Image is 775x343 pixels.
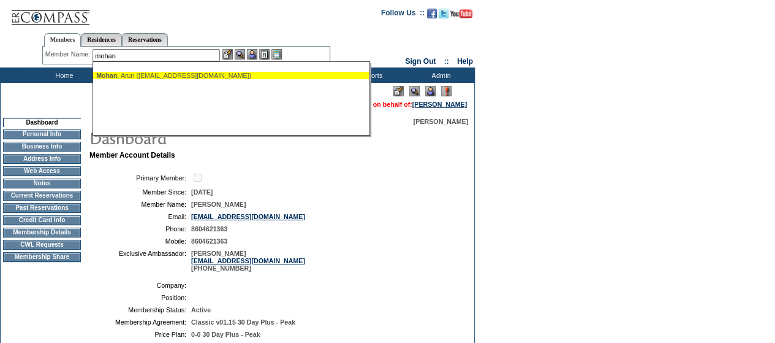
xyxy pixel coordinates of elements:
[235,49,245,60] img: View
[44,33,81,47] a: Members
[425,86,436,96] img: Impersonate
[94,250,186,272] td: Exclusive Ambassador:
[3,129,81,139] td: Personal Info
[271,49,282,60] img: b_calculator.gif
[45,49,93,60] div: Member Name:
[89,151,175,160] b: Member Account Details
[412,101,467,108] a: [PERSON_NAME]
[222,49,233,60] img: b_edit.gif
[3,215,81,225] td: Credit Card Info
[191,225,227,233] span: 8604621363
[94,213,186,220] td: Email:
[404,67,475,83] td: Admin
[3,240,81,250] td: CWL Requests
[191,188,213,196] span: [DATE]
[3,252,81,262] td: Membership Share
[28,67,98,83] td: Home
[191,306,211,314] span: Active
[405,57,436,66] a: Sign Out
[94,306,186,314] td: Membership Status:
[122,33,168,46] a: Reservations
[94,282,186,289] td: Company:
[3,118,81,127] td: Dashboard
[427,9,437,18] img: Become our fan on Facebook
[3,228,81,237] td: Membership Details
[94,188,186,196] td: Member Since:
[3,179,81,188] td: Notes
[94,225,186,233] td: Phone:
[191,331,260,338] span: 0-0 30 Day Plus - Peak
[94,237,186,245] td: Mobile:
[450,12,472,20] a: Subscribe to our YouTube Channel
[393,86,404,96] img: Edit Mode
[439,9,448,18] img: Follow us on Twitter
[259,49,270,60] img: Reservations
[89,125,334,150] img: pgTtlDashboard.gif
[94,318,186,326] td: Membership Agreement:
[191,213,305,220] a: [EMAIL_ADDRESS][DOMAIN_NAME]
[3,154,81,164] td: Address Info
[191,250,305,272] span: [PERSON_NAME] [PHONE_NUMBER]
[441,86,452,96] img: Log Concern/Member Elevation
[444,57,449,66] span: ::
[450,9,472,18] img: Subscribe to our YouTube Channel
[94,331,186,338] td: Price Plan:
[191,237,227,245] span: 8604621363
[94,201,186,208] td: Member Name:
[3,166,81,176] td: Web Access
[96,72,366,79] div: , Arun ([EMAIL_ADDRESS][DOMAIN_NAME])
[3,142,81,152] td: Business Info
[247,49,257,60] img: Impersonate
[191,318,295,326] span: Classic v01.15 30 Day Plus - Peak
[191,201,246,208] span: [PERSON_NAME]
[414,118,468,125] span: [PERSON_NAME]
[191,257,305,264] a: [EMAIL_ADDRESS][DOMAIN_NAME]
[3,203,81,213] td: Past Reservations
[94,172,186,183] td: Primary Member:
[439,12,448,20] a: Follow us on Twitter
[409,86,420,96] img: View Mode
[427,12,437,20] a: Become our fan on Facebook
[96,72,117,79] span: Mohan
[381,7,425,22] td: Follow Us ::
[81,33,122,46] a: Residences
[327,101,467,108] span: You are acting on behalf of:
[3,191,81,201] td: Current Reservations
[94,294,186,301] td: Position:
[457,57,473,66] a: Help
